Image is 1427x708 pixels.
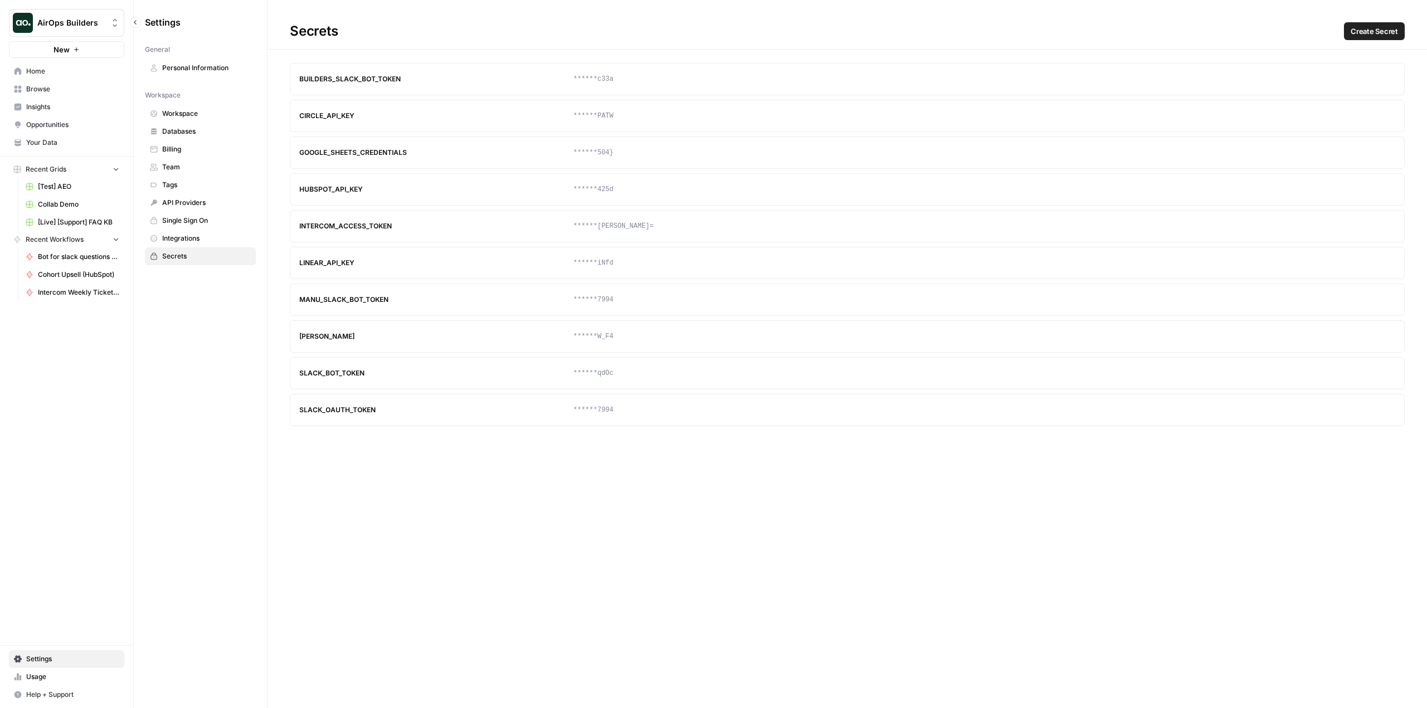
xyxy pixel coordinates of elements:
span: Insights [26,102,119,112]
div: Secrets [268,22,1427,40]
button: New [9,41,124,58]
span: Create Secret [1351,26,1398,37]
span: Bot for slack questions pt. 2 [38,252,119,262]
button: Help + Support [9,686,124,704]
span: [Test] AEO [38,182,119,192]
div: MANU_SLACK_BOT_TOKEN [299,295,574,305]
button: Recent Grids [9,161,124,178]
div: INTERCOM_ACCESS_TOKEN [299,221,574,231]
span: Settings [145,16,181,29]
div: BUILDERS_SLACK_BOT_TOKEN [299,74,574,84]
span: Integrations [162,233,251,243]
a: Usage [9,668,124,686]
span: Databases [162,126,251,136]
a: Your Data [9,134,124,152]
span: AirOps Builders [37,17,105,28]
a: Browse [9,80,124,98]
a: Integrations [145,230,256,247]
div: CIRCLE_API_KEY [299,111,574,121]
span: New [54,44,70,55]
span: Home [26,66,119,76]
a: [Live] [Support] FAQ KB [21,213,124,231]
div: MELANIE_ATTENTION_API_KEY [299,331,574,341]
button: Create Secret [1344,22,1405,40]
a: Secrets [145,247,256,265]
a: Tags [145,176,256,194]
span: Your Data [26,138,119,148]
span: Team [162,162,251,172]
span: API Providers [162,198,251,208]
span: General [145,45,170,55]
span: Settings [26,654,119,664]
span: Personal Information [162,63,251,73]
a: [Test] AEO [21,178,124,196]
span: Help + Support [26,690,119,700]
button: Workspace: AirOps Builders [9,9,124,37]
a: Cohort Upsell (HubSpot) [21,266,124,284]
a: Personal Information [145,59,256,77]
button: Recent Workflows [9,231,124,248]
span: [Live] [Support] FAQ KB [38,217,119,227]
span: Workspace [162,109,251,119]
a: Home [9,62,124,80]
span: Intercom Weekly Ticket Report to Slack [38,287,119,297]
div: HUBSPOT_API_KEY [299,184,574,194]
div: SLACK_OAUTH_TOKEN [299,405,574,415]
div: GOOGLE_SHEETS_CREDENTIALS [299,148,574,158]
a: Intercom Weekly Ticket Report to Slack [21,284,124,301]
span: Opportunities [26,120,119,130]
span: Cohort Upsell (HubSpot) [38,270,119,280]
a: Bot for slack questions pt. 2 [21,248,124,266]
a: API Providers [145,194,256,212]
a: Insights [9,98,124,116]
a: Workspace [145,105,256,123]
span: Workspace [145,90,181,100]
span: Browse [26,84,119,94]
div: SLACK_BOT_TOKEN [299,368,574,378]
a: Databases [145,123,256,140]
a: Opportunities [9,116,124,134]
span: Secrets [162,251,251,261]
img: AirOps Builders Logo [13,13,33,33]
span: Usage [26,672,119,682]
a: Settings [9,650,124,668]
a: Collab Demo [21,196,124,213]
div: LINEAR_API_KEY [299,258,574,268]
a: Billing [145,140,256,158]
span: Single Sign On [162,216,251,226]
span: Collab Demo [38,199,119,209]
span: Billing [162,144,251,154]
a: Team [145,158,256,176]
span: Tags [162,180,251,190]
span: Recent Grids [26,164,66,174]
a: Single Sign On [145,212,256,230]
span: Recent Workflows [26,235,84,245]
